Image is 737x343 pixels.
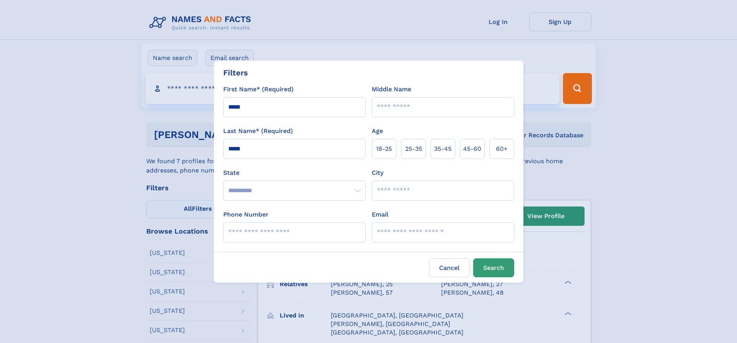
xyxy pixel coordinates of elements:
span: 45‑60 [463,144,481,154]
label: Last Name* (Required) [223,126,293,136]
label: Cancel [429,258,470,277]
span: 18‑25 [376,144,392,154]
label: Age [372,126,383,136]
label: Middle Name [372,85,411,94]
button: Search [473,258,514,277]
label: Email [372,210,388,219]
span: 25‑35 [405,144,422,154]
label: State [223,168,366,177]
label: First Name* (Required) [223,85,294,94]
span: 35‑45 [434,144,451,154]
label: City [372,168,383,177]
label: Phone Number [223,210,268,219]
div: Filters [223,67,248,78]
span: 60+ [496,144,508,154]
